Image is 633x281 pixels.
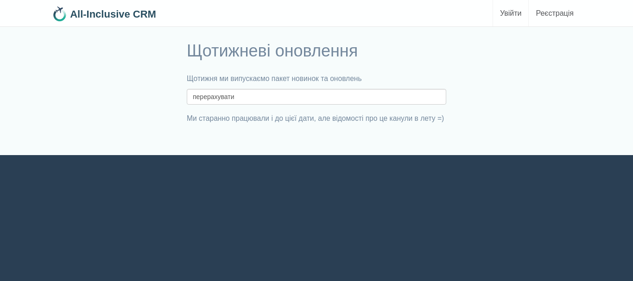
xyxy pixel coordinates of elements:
[187,89,446,105] input: Пошук новини за словом
[52,6,67,21] img: 32x32.png
[187,74,446,84] p: Щотижня ми випускаємо пакет новинок та оновлень
[187,42,446,60] h1: Щотижневі оновлення
[187,113,446,124] p: Ми старанно працювали і до цієї дати, але відомості про це канули в лету =)
[70,8,156,20] b: All-Inclusive CRM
